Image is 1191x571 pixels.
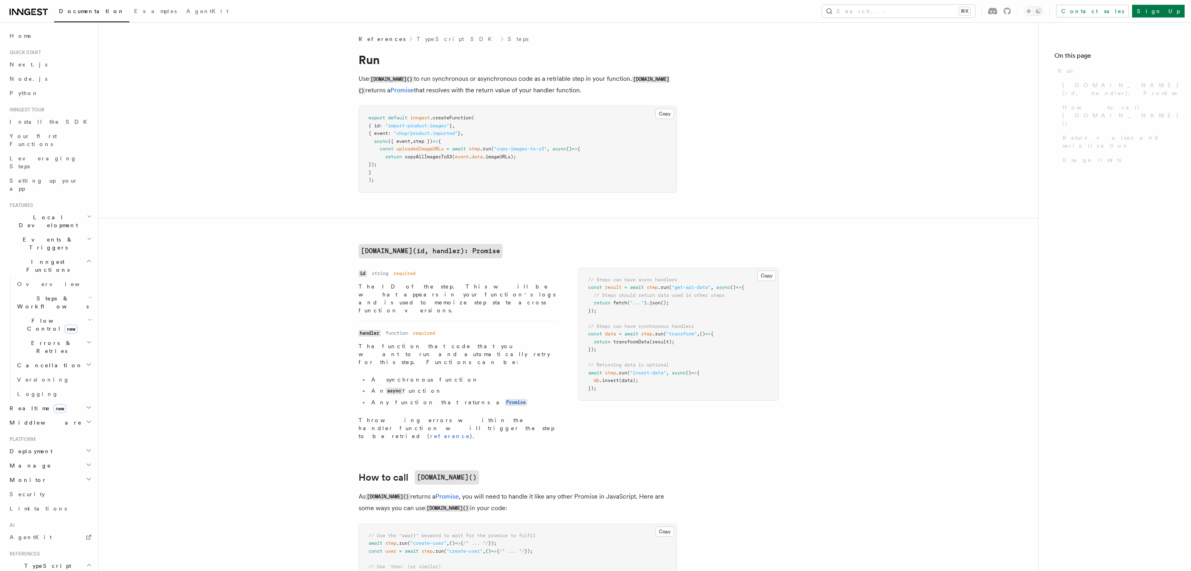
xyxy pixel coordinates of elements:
[613,339,649,345] span: transformData
[1062,81,1179,97] span: [DOMAIN_NAME](id, handler): Promise
[619,378,638,383] span: (data);
[446,146,449,152] span: =
[630,300,644,306] span: "..."
[14,387,94,401] a: Logging
[6,476,47,484] span: Monitor
[627,300,630,306] span: (
[6,202,33,209] span: Features
[619,331,622,337] span: =
[369,76,414,83] code: [DOMAIN_NAME]()
[17,391,58,397] span: Logging
[129,2,181,21] a: Examples
[697,331,700,337] span: ,
[413,138,433,144] span: step })
[566,146,572,152] span: ()
[647,300,661,306] span: .json
[460,540,463,546] span: {
[393,270,415,277] dd: required
[455,540,460,546] span: =>
[433,138,438,144] span: =>
[368,162,377,167] span: });
[369,398,559,407] li: Any function that returns a
[6,522,15,528] span: AI
[588,324,694,329] span: // Steps can have synchronous handlers
[1059,78,1175,100] a: [DOMAIN_NAME](id, handler): Promise
[64,325,78,333] span: new
[6,458,94,473] button: Manage
[624,285,627,290] span: =
[10,534,52,540] span: AgentKit
[6,72,94,86] a: Node.js
[17,376,70,383] span: Versioning
[10,133,57,147] span: Your first Functions
[594,378,599,383] span: db
[616,370,627,376] span: .run
[605,285,622,290] span: result
[6,487,94,501] a: Security
[449,540,455,546] span: ()
[359,53,677,67] h1: Run
[485,548,491,554] span: ()
[386,388,403,394] code: async
[505,399,527,406] code: Promise
[435,493,459,500] a: Promise
[6,29,94,43] a: Home
[10,505,67,512] span: Limitations
[410,138,413,144] span: ,
[6,57,94,72] a: Next.js
[757,271,776,281] button: Copy
[552,146,566,152] span: async
[483,548,485,554] span: ,
[452,154,455,160] span: (
[359,244,503,258] code: [DOMAIN_NAME](id, handler): Promise
[663,331,666,337] span: (
[14,317,88,333] span: Flow Control
[368,533,536,538] span: // Use the "await" keyword to wait for the promise to fulfil
[10,119,92,125] span: Install the SDK
[359,470,479,485] a: How to call[DOMAIN_NAME]()
[1056,5,1129,18] a: Contact sales
[421,548,433,554] span: step
[359,491,677,514] p: As returns a , you will need to handle it like any other Promise in JavaScript. Here are some way...
[588,308,596,314] span: });
[385,123,449,129] span: "import-product-images"
[452,146,466,152] span: await
[14,277,94,291] a: Overview
[1062,134,1175,150] span: Return values and serialization
[1059,100,1175,131] a: How to call [DOMAIN_NAME]()
[417,35,497,43] a: TypeScript SDK
[6,415,94,430] button: Middleware
[430,115,472,121] span: .createFunction
[6,213,87,229] span: Local Development
[613,300,627,306] span: fetch
[6,436,36,442] span: Platform
[53,404,66,413] span: new
[446,540,449,546] span: ,
[469,154,472,160] span: .
[594,339,610,345] span: return
[359,342,559,366] p: The function that code that you want to run and automatically retry for this step. Functions can be:
[368,123,380,129] span: { id
[730,285,736,290] span: ()
[630,370,666,376] span: "insert-data"
[405,154,452,160] span: copyAllImagesToS3
[368,548,382,554] span: const
[10,155,77,170] span: Leveraging Steps
[438,138,441,144] span: {
[716,285,730,290] span: async
[425,505,470,512] code: [DOMAIN_NAME]()
[508,35,528,43] a: Steps
[711,285,713,290] span: ,
[14,372,94,387] a: Versioning
[661,300,669,306] span: ();
[822,5,975,18] button: Search...⌘K
[6,151,94,173] a: Leveraging Steps
[669,285,672,290] span: (
[399,548,402,554] span: =
[368,540,382,546] span: await
[59,8,125,14] span: Documentation
[6,258,86,274] span: Inngest Functions
[6,115,94,129] a: Install the SDK
[6,236,87,251] span: Events & Triggers
[380,146,394,152] span: const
